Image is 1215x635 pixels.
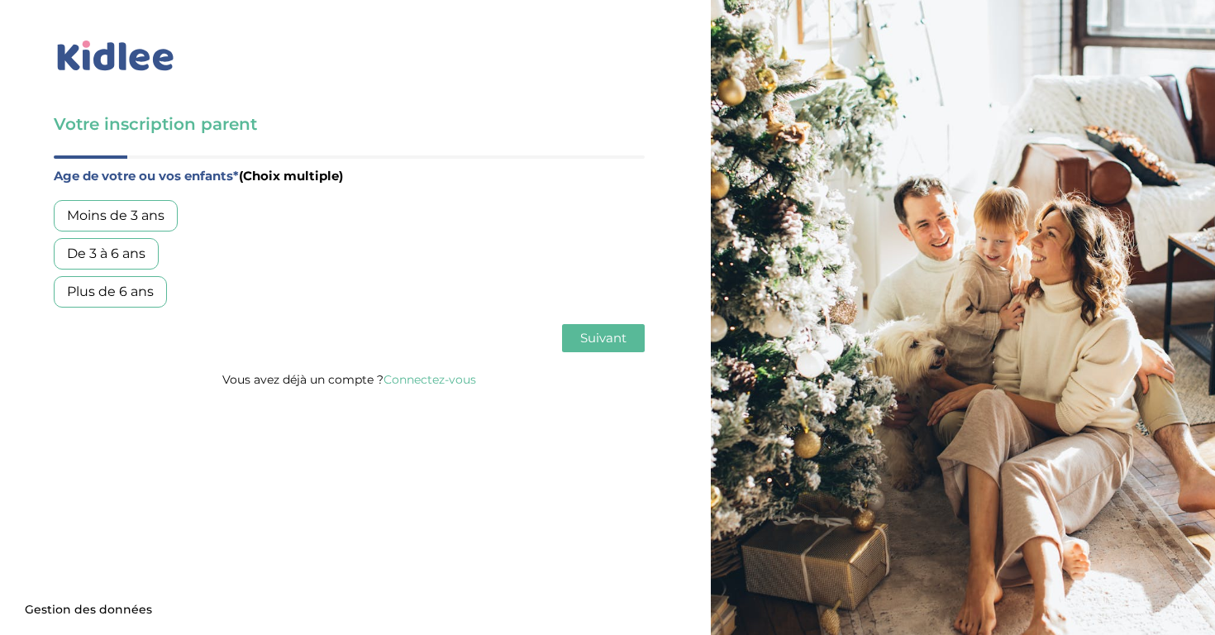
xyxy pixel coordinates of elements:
button: Gestion des données [15,593,162,628]
span: Suivant [580,330,627,346]
a: Connectez-vous [384,372,476,387]
button: Suivant [562,324,645,352]
h3: Votre inscription parent [54,112,645,136]
p: Vous avez déjà un compte ? [54,369,645,390]
span: (Choix multiple) [239,168,343,184]
div: Moins de 3 ans [54,200,178,232]
span: Gestion des données [25,603,152,618]
button: Précédent [54,324,131,352]
div: Plus de 6 ans [54,276,167,308]
img: logo_kidlee_bleu [54,37,178,75]
label: Age de votre ou vos enfants* [54,165,645,187]
div: De 3 à 6 ans [54,238,159,270]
